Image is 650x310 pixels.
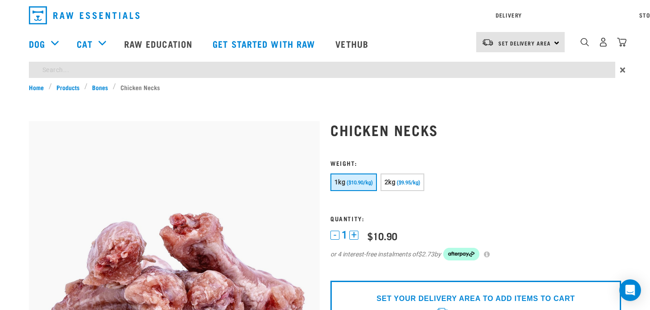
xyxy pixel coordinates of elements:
[347,180,373,186] span: ($10.90/kg)
[617,37,627,47] img: home-icon@2x.png
[88,82,113,92] a: Bones
[115,26,204,62] a: Raw Education
[367,230,397,242] div: $10.90
[334,178,345,186] span: 1kg
[498,41,551,45] span: Set Delivery Area
[418,250,434,259] span: $2.73
[52,82,84,92] a: Products
[620,62,626,78] span: ×
[381,173,424,191] button: 2kg ($9.95/kg)
[77,37,92,50] a: Cat
[342,230,347,240] span: 1
[397,180,420,186] span: ($9.95/kg)
[619,279,641,301] div: Open Intercom Messenger
[496,14,522,17] a: Delivery
[330,231,339,240] button: -
[29,82,621,92] nav: breadcrumbs
[326,26,380,62] a: Vethub
[349,231,358,240] button: +
[580,38,589,46] img: home-icon-1@2x.png
[330,173,377,191] button: 1kg ($10.90/kg)
[482,38,494,46] img: van-moving.png
[22,3,628,28] nav: dropdown navigation
[376,293,575,304] p: SET YOUR DELIVERY AREA TO ADD ITEMS TO CART
[204,26,326,62] a: Get started with Raw
[385,178,395,186] span: 2kg
[330,122,621,138] h1: Chicken Necks
[330,160,621,166] h3: Weight:
[29,62,615,78] input: Search...
[29,82,49,92] a: Home
[29,37,45,50] a: Dog
[330,248,621,260] div: or 4 interest-free instalments of by
[330,215,621,222] h3: Quantity:
[29,6,139,24] img: Raw Essentials Logo
[443,248,479,260] img: Afterpay
[599,37,608,47] img: user.png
